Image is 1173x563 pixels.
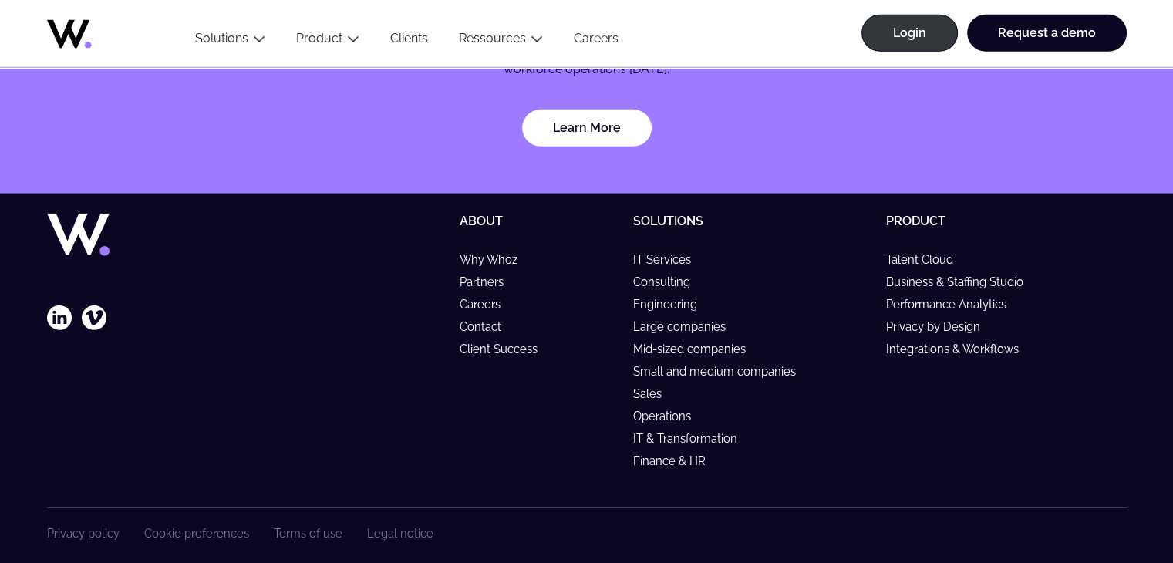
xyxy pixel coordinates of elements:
[633,320,740,333] a: Large companies
[522,110,652,147] a: Learn More
[633,342,760,356] a: Mid-sized companies
[633,410,705,423] a: Operations
[633,387,676,400] a: Sales
[861,15,958,52] a: Login
[558,31,634,52] a: Careers
[459,253,531,266] a: Why Whoz
[459,320,514,333] a: Contact
[886,298,1020,311] a: Performance Analytics
[886,214,945,228] a: Product
[296,31,342,46] a: Product
[144,527,249,540] a: Cookie preferences
[633,253,705,266] a: IT Services
[443,31,558,52] button: Ressources
[367,527,433,540] a: Legal notice
[886,320,994,333] a: Privacy by Design
[886,342,1033,356] a: Integrations & Workflows
[886,275,1037,288] a: Business & Staffing Studio
[633,214,874,228] h5: Solutions
[633,432,751,445] a: IT & Transformation
[886,253,967,266] a: Talent Cloud
[633,454,720,467] a: Finance & HR
[1071,461,1151,541] iframe: Chatbot
[633,298,711,311] a: Engineering
[633,275,704,288] a: Consulting
[459,214,620,228] h5: About
[459,275,517,288] a: Partners
[459,342,551,356] a: Client Success
[459,298,514,311] a: Careers
[375,31,443,52] a: Clients
[459,31,526,46] a: Ressources
[274,527,342,540] a: Terms of use
[47,527,120,540] a: Privacy policy
[633,365,810,378] a: Small and medium companies
[967,15,1127,52] a: Request a demo
[180,31,281,52] button: Solutions
[47,527,433,540] nav: Footer Navigation
[281,31,375,52] button: Product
